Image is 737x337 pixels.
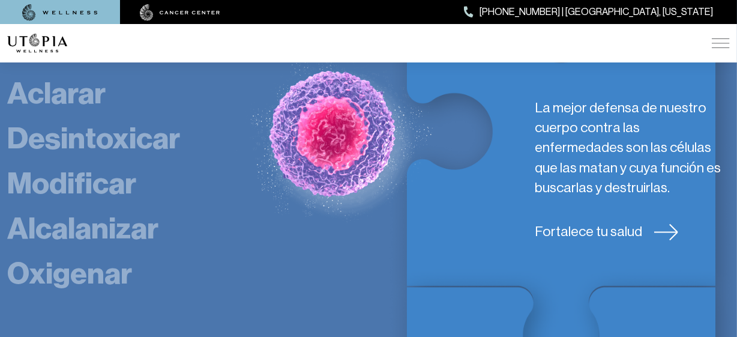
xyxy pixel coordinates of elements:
[535,100,721,196] font: La mejor defensa de nuestro cuerpo contra las enfermedades son las células que las matan y cuya f...
[7,121,180,157] a: Desintoxicar
[480,6,713,17] font: [PHONE_NUMBER] | [GEOGRAPHIC_DATA], [US_STATE]
[7,211,158,247] a: Alcalanizar
[464,4,713,20] a: [PHONE_NUMBER] | [GEOGRAPHIC_DATA], [US_STATE]
[7,76,106,112] a: Aclarar
[712,38,730,48] img: icono-hamburguesa
[7,34,67,53] img: logo
[535,222,730,242] a: Fortalece tu salud
[535,224,642,240] font: Fortalece tu salud
[217,26,448,258] img: Fortalecer
[7,31,148,67] a: Fortalecer
[22,4,98,21] img: bienestar
[7,256,132,292] a: Oxigenar
[140,4,220,21] img: centro oncológico
[7,166,136,202] a: Modificar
